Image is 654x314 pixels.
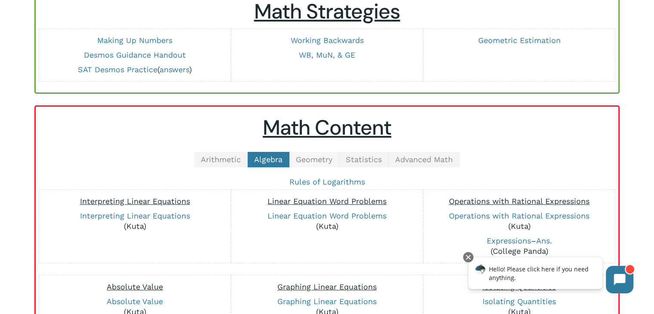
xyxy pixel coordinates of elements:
[346,155,382,164] span: Statistics
[254,155,282,164] span: Algebra
[277,297,377,306] a: Graphing Linear Equations
[267,197,387,206] span: Linear Equation Word Problems
[194,152,248,167] a: Arithmetic
[459,250,642,302] iframe: Chatbot
[449,197,590,206] span: Operations with Rational Expressions
[80,211,190,220] a: Interpreting Linear Equations
[97,36,172,45] a: Making Up Numbers
[289,177,365,186] a: Rules of Logarithms
[389,152,460,167] a: Advanced Math
[84,50,186,59] a: Desmos Guidance Handout
[277,282,377,291] span: Graphing Linear Equations
[201,155,241,164] span: Arithmetic
[449,211,590,220] a: Operations with Rational Expressions
[43,211,226,231] p: (Kuta)
[428,236,611,256] p: – (College Panda)
[80,197,190,206] span: Interpreting Linear Equations
[482,297,556,306] a: Isolating Quantities
[395,155,453,164] span: Advanced Math
[486,236,531,245] a: Expressions
[267,211,387,220] a: Linear Equation Word Problems
[428,211,611,231] p: (Kuta)
[339,152,389,167] a: Statistics
[107,297,163,306] a: Absolute Value
[263,114,391,141] u: Math Content
[160,65,189,74] a: answers
[536,236,552,245] a: Ans.
[290,36,363,45] a: Working Backwards
[107,282,163,291] span: Absolute Value
[78,65,157,74] a: SAT Desmos Practice
[236,211,418,231] p: (Kuta)
[248,152,289,167] a: Algebra
[299,50,355,59] a: WB, MuN, & GE
[43,65,226,75] p: ( )
[478,36,560,45] a: Geometric Estimation
[289,152,339,167] a: Geometry
[296,155,332,164] span: Geometry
